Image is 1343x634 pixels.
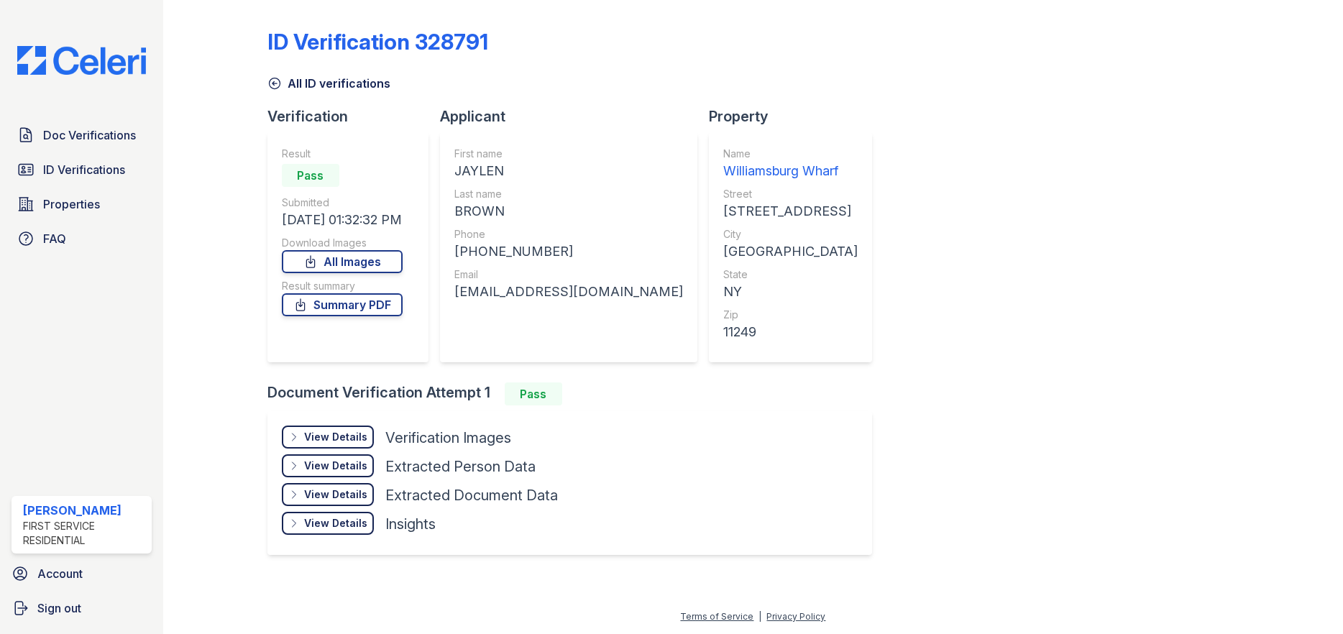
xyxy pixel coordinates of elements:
[454,161,683,181] div: JAYLEN
[723,201,858,221] div: [STREET_ADDRESS]
[723,267,858,282] div: State
[304,516,367,530] div: View Details
[6,594,157,622] a: Sign out
[454,201,683,221] div: BROWN
[723,227,858,242] div: City
[505,382,562,405] div: Pass
[267,29,488,55] div: ID Verification 328791
[709,106,884,127] div: Property
[282,236,403,250] div: Download Images
[6,559,157,588] a: Account
[723,242,858,262] div: [GEOGRAPHIC_DATA]
[766,611,825,622] a: Privacy Policy
[282,250,403,273] a: All Images
[282,196,403,210] div: Submitted
[723,282,858,302] div: NY
[723,147,858,181] a: Name Williamsburg Wharf
[282,147,403,161] div: Result
[23,502,146,519] div: [PERSON_NAME]
[267,382,884,405] div: Document Verification Attempt 1
[37,565,83,582] span: Account
[454,267,683,282] div: Email
[43,230,66,247] span: FAQ
[304,430,367,444] div: View Details
[454,147,683,161] div: First name
[385,514,436,534] div: Insights
[43,127,136,144] span: Doc Verifications
[282,210,403,230] div: [DATE] 01:32:32 PM
[304,487,367,502] div: View Details
[758,611,761,622] div: |
[454,242,683,262] div: [PHONE_NUMBER]
[43,196,100,213] span: Properties
[385,456,536,477] div: Extracted Person Data
[454,187,683,201] div: Last name
[267,106,440,127] div: Verification
[454,282,683,302] div: [EMAIL_ADDRESS][DOMAIN_NAME]
[454,227,683,242] div: Phone
[304,459,367,473] div: View Details
[1283,576,1329,620] iframe: chat widget
[440,106,709,127] div: Applicant
[12,155,152,184] a: ID Verifications
[6,46,157,75] img: CE_Logo_Blue-a8612792a0a2168367f1c8372b55b34899dd931a85d93a1a3d3e32e68fde9ad4.png
[723,308,858,322] div: Zip
[12,190,152,219] a: Properties
[267,75,390,92] a: All ID verifications
[723,187,858,201] div: Street
[680,611,753,622] a: Terms of Service
[282,164,339,187] div: Pass
[43,161,125,178] span: ID Verifications
[37,599,81,617] span: Sign out
[385,485,558,505] div: Extracted Document Data
[385,428,511,448] div: Verification Images
[282,279,403,293] div: Result summary
[12,224,152,253] a: FAQ
[723,147,858,161] div: Name
[723,322,858,342] div: 11249
[12,121,152,150] a: Doc Verifications
[23,519,146,548] div: First Service Residential
[282,293,403,316] a: Summary PDF
[723,161,858,181] div: Williamsburg Wharf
